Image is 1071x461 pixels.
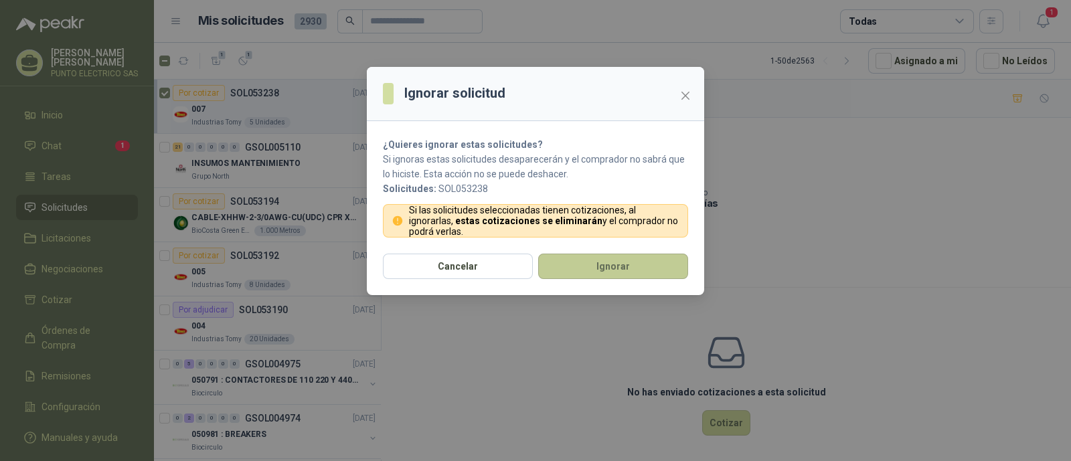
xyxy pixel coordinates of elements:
button: Cancelar [383,254,533,279]
strong: ¿Quieres ignorar estas solicitudes? [383,139,543,150]
button: Ignorar [538,254,688,279]
p: Si las solicitudes seleccionadas tienen cotizaciones, al ignorarlas, y el comprador no podrá verlas. [409,205,680,237]
span: close [680,90,691,101]
p: SOL053238 [383,181,688,196]
h3: Ignorar solicitud [404,83,505,104]
p: Si ignoras estas solicitudes desaparecerán y el comprador no sabrá que lo hiciste. Esta acción no... [383,152,688,181]
b: Solicitudes: [383,183,436,194]
button: Close [675,85,696,106]
strong: estas cotizaciones se eliminarán [455,215,602,226]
